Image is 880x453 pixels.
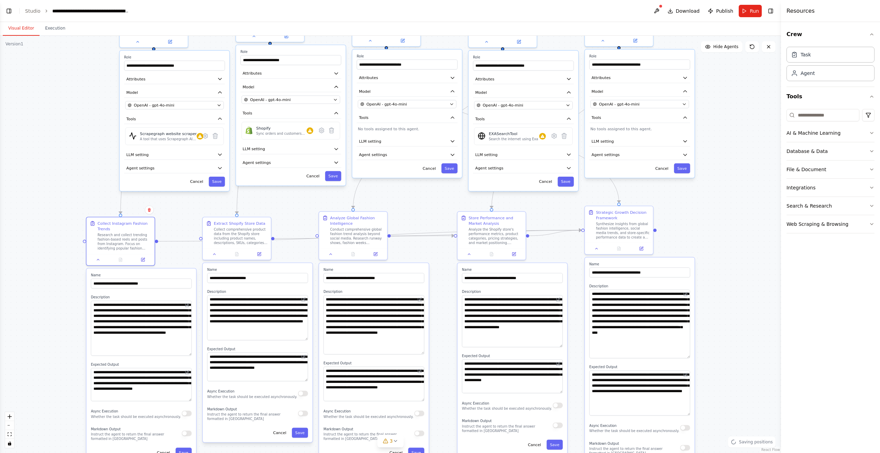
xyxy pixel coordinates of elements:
span: Async Execution [462,401,489,405]
span: Attributes [126,76,146,82]
div: Synthesize insights from global fashion intelligence, social media trends, and store-specific per... [596,222,650,240]
button: Agent settings [240,157,341,168]
span: LLM setting [592,139,614,144]
span: Markdown Output [207,407,237,411]
div: Version 1 [5,41,23,47]
button: Attributes [589,73,690,83]
button: AI & Machine Learning [786,124,874,142]
span: Publish [716,8,733,14]
nav: breadcrumb [25,8,130,14]
g: Edge from 4abf5f3c-503b-4717-90b5-c0f24fcdb47b to ea8496db-81fb-413d-a39a-7a83a4096844 [529,228,581,239]
span: Tools [592,115,601,120]
button: Cancel [270,428,290,438]
button: Agent settings [589,150,690,160]
button: Agent settings [357,150,458,160]
div: EXASearchTool [489,131,538,136]
span: OpenAI - gpt-4o-mini [250,97,291,102]
span: LLM setting [359,139,381,144]
span: Markdown Output [589,442,619,445]
span: Agent settings [359,152,387,157]
div: Collect Instagram Fashion TrendsResearch and collect trending fashion-based reels and posts from ... [86,217,155,266]
span: Async Execution [589,424,616,428]
div: Task [801,51,811,58]
button: Open in side panel [271,33,302,40]
button: Run [739,5,762,17]
button: Configure tool [317,125,327,135]
div: Strategic Growth Decision FrameworkSynthesize insights from global fashion intelligence, social m... [584,206,653,255]
button: Open in side panel [250,251,268,257]
label: Expected Output [589,365,690,369]
button: zoom in [5,412,14,421]
button: Search & Research [786,197,874,215]
span: Download [676,8,700,14]
span: Attributes [243,70,262,76]
button: Save [292,428,308,438]
button: Attributes [240,68,341,79]
button: Model [240,82,341,92]
label: Name [323,267,424,272]
button: Visual Editor [3,21,40,36]
button: Open in side panel [387,37,418,44]
label: Expected Output [462,354,563,358]
button: Attributes [357,73,458,83]
span: Tools [243,110,252,116]
span: Agent settings [475,165,503,171]
button: Open in editor [300,296,307,303]
button: Cancel [187,177,207,187]
button: Tools [589,113,690,123]
g: Edge from 1105a246-5b07-4de4-b089-e6d0f99cb70d to ea8496db-81fb-413d-a39a-7a83a4096844 [384,49,622,202]
button: Open in side panel [504,251,523,257]
h4: Resources [786,7,815,15]
button: LLM setting [124,150,225,160]
g: Edge from 6e548200-1615-4327-afbd-2d65735103dc to 388343d4-d7cb-48ae-8176-40c603382be3 [234,45,273,214]
button: OpenAI - gpt-4o-mini [242,96,340,104]
p: Instruct the agent to return the final answer formatted in [GEOGRAPHIC_DATA] [462,424,553,433]
span: Model [592,89,603,94]
button: OpenAI - gpt-4o-mini [358,100,456,108]
button: Open in editor [184,369,190,376]
button: Model [589,86,690,97]
button: Delete node [145,206,154,214]
span: OpenAI - gpt-4o-mini [366,101,407,107]
span: OpenAI - gpt-4o-mini [483,102,523,108]
p: Whether the task should be executed asynchronously. [589,429,679,433]
button: Agent settings [473,163,574,173]
label: Expected Output [91,362,191,367]
button: Open in editor [555,296,561,303]
p: No tools assigned to this agent. [358,126,456,132]
p: Instruct the agent to return the final answer formatted in [GEOGRAPHIC_DATA] [207,412,298,421]
button: Open in editor [417,296,423,303]
button: Save [325,171,341,181]
label: Expected Output [207,347,308,351]
div: Collect comprehensive product data from the Shopify store including product names, descriptions, ... [214,227,267,245]
button: Configure tool [549,131,559,141]
span: Model [475,90,487,95]
div: Agent [801,70,815,77]
label: Role [589,54,690,58]
button: Attributes [124,74,225,84]
span: Attributes [475,76,494,82]
button: Cancel [652,163,672,173]
button: Hide Agents [701,41,742,52]
span: LLM setting [243,146,265,152]
button: Cancel [525,440,544,450]
span: Attributes [592,75,611,80]
label: Name [91,273,191,277]
img: ScrapegraphScrapeTool [129,132,137,140]
button: Attributes [473,74,574,84]
span: Async Execution [207,389,234,393]
span: LLM setting [126,152,149,157]
button: Save [209,177,225,187]
p: Whether the task should be executed asynchronously. [462,407,552,411]
span: Agent settings [126,165,155,171]
div: A tool that uses Scrapegraph AI to intelligently scrape website content. [140,137,197,142]
button: No output available [607,245,630,252]
button: Save [441,163,458,173]
label: Name [207,267,308,272]
span: Tools [126,116,136,122]
div: Research and collect trending fashion-based reels and posts from Instagram. Focus on identifying ... [98,233,151,251]
span: Async Execution [323,409,351,413]
label: Role [473,55,574,59]
button: No output available [341,251,365,257]
button: Open in side panel [154,38,186,45]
